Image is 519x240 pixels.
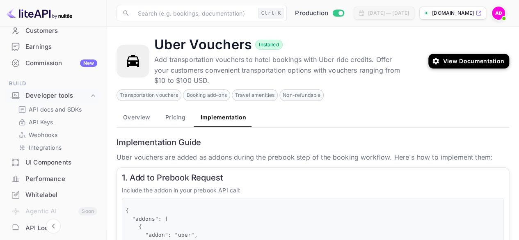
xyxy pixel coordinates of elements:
div: Customers [5,23,101,39]
a: Whitelabel [5,187,101,202]
a: Integrations [18,143,95,152]
a: Customers [5,23,101,38]
button: Collapse navigation [46,219,61,233]
p: API Keys [29,118,53,126]
span: Non-refundable [280,91,323,99]
p: Integrations [29,143,62,152]
div: Earnings [5,39,101,55]
p: API docs and SDKs [29,105,82,114]
h6: 1. Add to Prebook Request [122,173,504,183]
div: Ctrl+K [258,8,284,18]
a: Webhooks [18,130,95,139]
a: UI Components [5,155,101,170]
p: Add transportation vouchers to hotel bookings with Uber ride credits. Offer your customers conven... [154,55,400,86]
div: [DATE] — [DATE] [368,9,409,17]
div: Performance [5,171,101,187]
div: API docs and SDKs [15,103,98,115]
div: UI Components [25,158,97,167]
div: Developer tools [5,89,101,103]
img: LiteAPI logo [7,7,72,20]
div: Webhooks [15,129,98,141]
h4: Uber Vouchers [154,37,252,53]
div: UI Components [5,155,101,171]
div: Whitelabel [25,190,97,200]
div: API Keys [15,116,98,128]
span: Booking add-ons [183,91,229,99]
button: Pricing [157,107,194,127]
span: Travel amenities [232,91,277,99]
a: Earnings [5,39,101,54]
span: Transportation vouchers [117,91,181,99]
button: Implementation [194,107,253,127]
p: Uber vouchers are added as addons during the prebook step of the booking workflow. Here's how to ... [117,152,509,163]
div: Integrations [15,142,98,153]
button: Overview [117,107,157,127]
div: Performance [25,174,97,184]
h6: Implementation Guide [117,137,509,147]
a: Performance [5,171,101,186]
div: Commission [25,59,97,68]
span: Build [5,79,101,88]
input: Search (e.g. bookings, documentation) [133,5,255,21]
span: Installed [256,41,282,48]
div: New [80,59,97,67]
a: CommissionNew [5,55,101,71]
div: Developer tools [25,91,89,101]
a: API Keys [18,118,95,126]
p: Webhooks [29,130,57,139]
a: API docs and SDKs [18,105,95,114]
img: Abdel Dannoun [492,7,505,20]
span: Production [295,9,328,18]
div: Customers [25,26,97,36]
div: Whitelabel [5,187,101,203]
div: Switch to Sandbox mode [292,9,347,18]
div: API Logs [25,224,97,233]
p: [DOMAIN_NAME] [432,9,474,17]
button: View Documentation [428,54,509,69]
p: Include the addon in your prebook API call: [122,186,504,194]
a: API Logs [5,220,101,235]
div: Earnings [25,42,97,52]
